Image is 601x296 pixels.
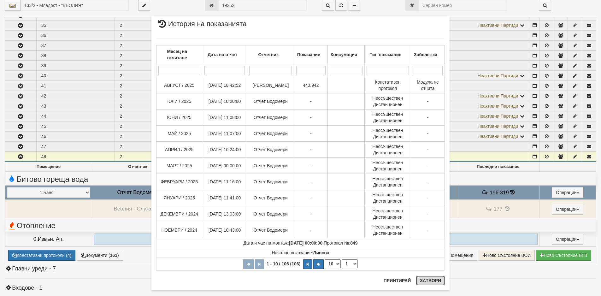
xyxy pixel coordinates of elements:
span: - [310,131,312,136]
td: АПРИЛ / 2025 [156,142,202,158]
td: [DATE] 10:43:00 [202,222,247,238]
td: АВГУСТ / 2025 [156,77,202,93]
td: НОЕМВРИ / 2024 [156,222,202,238]
span: - [427,131,429,136]
span: - [310,228,312,233]
th: Показание: No sort applied, activate to apply an ascending sort [294,45,327,64]
b: Отчетник [258,52,279,57]
span: - [310,195,312,200]
strong: [DATE] 00:00:00 [289,240,322,246]
span: - [310,211,312,216]
span: - [427,228,429,233]
button: Предишна страница [255,259,264,269]
td: Отчет Водомери [247,110,294,126]
th: Консумация: No sort applied, activate to apply an ascending sort [327,45,364,64]
td: [DATE] 10:20:00 [202,93,247,110]
span: - [427,147,429,152]
td: МАРТ / 2025 [156,158,202,174]
td: [DATE] 11:41:00 [202,190,247,206]
td: Отчет Водомери [247,222,294,238]
strong: Липсва [313,250,329,255]
td: Отчет Водомери [247,174,294,190]
td: Неосъществен Дистанционен [365,110,411,126]
span: Модула не отчита [417,80,439,91]
td: [DATE] 11:08:00 [202,110,247,126]
span: - [310,163,312,168]
td: Констативен протокол [365,77,411,93]
td: Неосъществен Дистанционен [365,190,411,206]
td: ЮЛИ / 2025 [156,93,202,110]
td: ФЕВРУАРИ / 2025 [156,174,202,190]
b: Показание [297,52,320,57]
span: - [310,115,312,120]
td: ДЕКЕМВРИ / 2024 [156,206,202,222]
th: Месец на отчитане: No sort applied, activate to apply an ascending sort [156,45,202,64]
td: Неосъществен Дистанционен [365,126,411,142]
button: Първа страница [243,259,254,269]
td: [PERSON_NAME] [247,77,294,93]
button: Принтирай [380,275,415,286]
span: Начално показание: [272,250,329,255]
td: МАЙ / 2025 [156,126,202,142]
td: Неосъществен Дистанционен [365,158,411,174]
b: Тип показание [370,52,401,57]
td: Неосъществен Дистанционен [365,142,411,158]
select: Страница номер [342,259,358,268]
td: ЮНИ / 2025 [156,110,202,126]
td: Неосъществен Дистанционен [365,206,411,222]
span: - [310,179,312,184]
th: Забележка: No sort applied, activate to apply an ascending sort [411,45,445,64]
span: - [427,115,429,120]
td: Отчет Водомери [247,93,294,110]
td: [DATE] 00:00:00 [202,158,247,174]
th: Дата на отчет: No sort applied, activate to apply an ascending sort [202,45,247,64]
td: [DATE] 11:16:00 [202,174,247,190]
strong: 849 [350,240,357,246]
th: Отчетник: No sort applied, activate to apply an ascending sort [247,45,294,64]
td: Неосъществен Дистанционен [365,222,411,238]
b: Месец на отчитане [167,49,187,60]
span: - [310,147,312,152]
td: Отчет Водомери [247,206,294,222]
span: 443.942 [303,83,319,88]
button: Следваща страница [303,259,312,269]
td: , [156,238,445,248]
span: - [427,99,429,104]
select: Брой редове на страница [325,259,341,268]
span: - [427,179,429,184]
span: Протокол №: [324,240,357,246]
td: Отчет Водомери [247,126,294,142]
td: [DATE] 13:03:00 [202,206,247,222]
td: [DATE] 10:24:00 [202,142,247,158]
td: Отчет Водомери [247,158,294,174]
span: - [427,163,429,168]
button: Последна страница [313,259,324,269]
td: Отчет Водомери [247,190,294,206]
td: [DATE] 18:42:52 [202,77,247,93]
span: - [427,211,429,216]
td: ЯНУАРИ / 2025 [156,190,202,206]
span: - [427,195,429,200]
b: Консумация [331,52,357,57]
span: - [310,99,312,104]
td: Отчет Водомери [247,142,294,158]
b: Дата на отчет [208,52,237,57]
span: История на показанията [156,21,247,32]
th: Тип показание: No sort applied, activate to apply an ascending sort [365,45,411,64]
span: Дата и час на монтаж: [243,240,322,246]
td: [DATE] 11:07:00 [202,126,247,142]
button: Затвори [416,275,445,286]
b: Забележка [414,52,437,57]
span: 1 - 10 / 106 (106) [265,261,302,266]
td: Неосъществен Дистанционен [365,174,411,190]
td: Неосъществен Дистанционен [365,93,411,110]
